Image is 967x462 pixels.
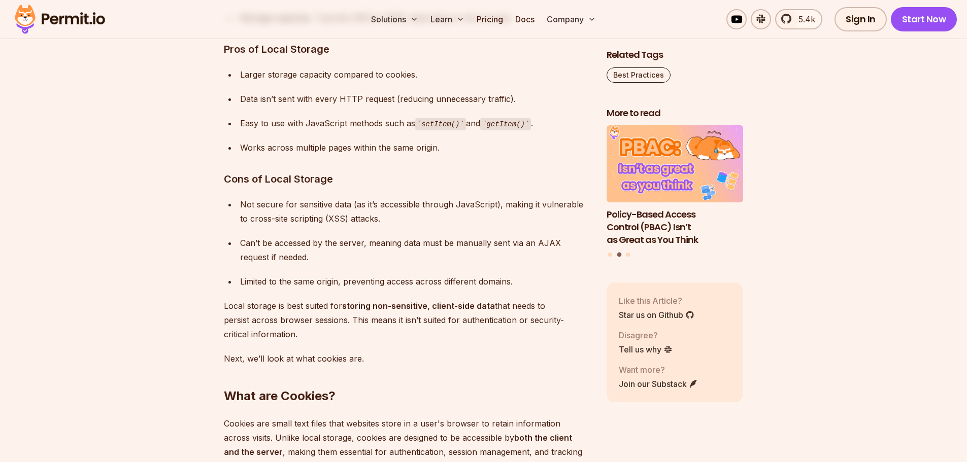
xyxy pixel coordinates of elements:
a: Sign In [835,7,887,31]
code: getItem() [480,118,531,130]
p: Disagree? [619,329,673,341]
button: Go to slide 3 [626,253,630,257]
h3: Cons of Local Storage [224,171,590,187]
h2: Related Tags [607,49,744,61]
a: 5.4k [775,9,822,29]
h3: Policy-Based Access Control (PBAC) Isn’t as Great as You Think [607,208,744,246]
a: Join our Substack [619,378,698,390]
a: Pricing [473,9,507,29]
p: Next, we’ll look at what cookies are. [224,351,590,366]
div: Limited to the same origin, preventing access across different domains. [240,274,590,289]
button: Go to slide 2 [617,253,621,257]
div: Data isn’t sent with every HTTP request (reducing unnecessary traffic). [240,92,590,106]
strong: storing non-sensitive, client-side data [342,301,495,311]
button: Go to slide 1 [608,253,612,257]
div: Works across multiple pages within the same origin. [240,140,590,155]
span: 5.4k [792,13,815,25]
p: Local storage is best suited for that needs to persist across browser sessions. This means it isn... [224,299,590,341]
div: Can’t be accessed by the server, meaning data must be manually sent via an AJAX request if needed. [240,236,590,264]
div: Larger storage capacity compared to cookies. [240,67,590,82]
button: Learn [426,9,469,29]
a: Start Now [891,7,957,31]
p: Like this Article? [619,295,694,307]
div: Posts [607,126,744,259]
h2: More to read [607,107,744,120]
img: Policy-Based Access Control (PBAC) Isn’t as Great as You Think [607,126,744,203]
p: Want more? [619,364,698,376]
img: Permit logo [10,2,110,37]
h2: What are Cookies? [224,347,590,404]
a: Policy-Based Access Control (PBAC) Isn’t as Great as You ThinkPolicy-Based Access Control (PBAC) ... [607,126,744,246]
button: Company [543,9,600,29]
a: Tell us why [619,343,673,356]
button: Solutions [367,9,422,29]
a: Docs [511,9,539,29]
a: Star us on Github [619,309,694,321]
div: Easy to use with JavaScript methods such as and . [240,116,590,131]
div: Not secure for sensitive data (as it’s accessible through JavaScript), making it vulnerable to cr... [240,197,590,226]
h3: Pros of Local Storage [224,41,590,57]
code: setItem() [415,118,466,130]
li: 2 of 3 [607,126,744,246]
a: Best Practices [607,67,671,83]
